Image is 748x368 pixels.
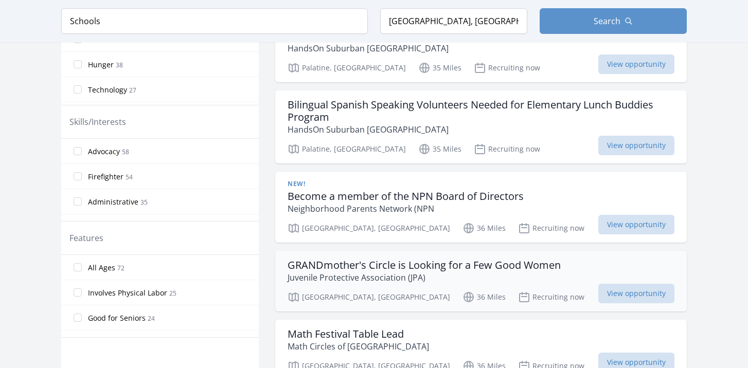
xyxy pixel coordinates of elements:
legend: Features [69,232,103,244]
h3: GRANDmother's Circle is Looking for a Few Good Women [288,259,561,271]
span: Good for Seniors [88,313,146,323]
span: All Ages [88,263,115,273]
span: Technology [88,85,127,95]
a: GRANDmother's Circle is Looking for a Few Good Women Juvenile Protective Association (JPA) [GEOGR... [275,251,687,311]
span: 25 [169,289,176,298]
a: Bilingual Spanish Speaking Volunteers Needed for Elementary Lunch Buddies Program HandsOn Suburba... [275,90,687,163]
p: Palatine, [GEOGRAPHIC_DATA] [288,143,406,155]
p: HandsOn Suburban [GEOGRAPHIC_DATA] [288,42,579,54]
p: Neighborhood Parents Network (NPN [288,203,524,215]
input: Hunger 38 [74,60,82,68]
input: Location [380,8,527,34]
input: Keyword [61,8,368,34]
span: View opportunity [598,54,674,74]
span: Administrative [88,197,138,207]
input: Advocacy 58 [74,147,82,155]
p: 35 Miles [418,62,461,74]
span: 35 [140,198,148,207]
h3: Math Festival Table Lead [288,328,429,340]
h3: Become a member of the NPN Board of Directors [288,190,524,203]
p: [GEOGRAPHIC_DATA], [GEOGRAPHIC_DATA] [288,291,450,303]
p: Math Circles of [GEOGRAPHIC_DATA] [288,340,429,353]
span: 54 [126,173,133,181]
p: Palatine, [GEOGRAPHIC_DATA] [288,62,406,74]
p: HandsOn Suburban [GEOGRAPHIC_DATA] [288,123,674,136]
legend: Skills/Interests [69,116,126,128]
span: New! [288,180,305,188]
p: Recruiting now [474,62,540,74]
a: Be a Lunch Buddy: Tutor Elementary School Students In Need HandsOn Suburban [GEOGRAPHIC_DATA] Pal... [275,22,687,82]
p: Juvenile Protective Association (JPA) [288,271,561,284]
p: [GEOGRAPHIC_DATA], [GEOGRAPHIC_DATA] [288,222,450,234]
p: 35 Miles [418,143,461,155]
span: View opportunity [598,136,674,155]
p: Recruiting now [518,222,584,234]
input: All Ages 72 [74,263,82,271]
span: 58 [122,148,129,156]
span: Firefighter [88,172,123,182]
h3: Bilingual Spanish Speaking Volunteers Needed for Elementary Lunch Buddies Program [288,99,674,123]
input: Administrative 35 [74,197,82,206]
input: Technology 27 [74,85,82,94]
input: Good for Seniors 24 [74,314,82,322]
button: Search [540,8,687,34]
span: Hunger [88,60,114,70]
input: Involves Physical Labor 25 [74,288,82,297]
span: 72 [117,264,124,272]
span: 27 [129,86,136,95]
p: 36 Miles [462,291,506,303]
a: New! Become a member of the NPN Board of Directors Neighborhood Parents Network (NPN [GEOGRAPHIC_... [275,172,687,243]
span: 38 [116,61,123,69]
p: Recruiting now [474,143,540,155]
span: View opportunity [598,215,674,234]
p: 36 Miles [462,222,506,234]
span: Involves Physical Labor [88,288,167,298]
span: Advocacy [88,146,120,157]
p: Recruiting now [518,291,584,303]
input: Firefighter 54 [74,172,82,180]
span: View opportunity [598,284,674,303]
span: 24 [148,314,155,323]
span: Search [594,15,620,27]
